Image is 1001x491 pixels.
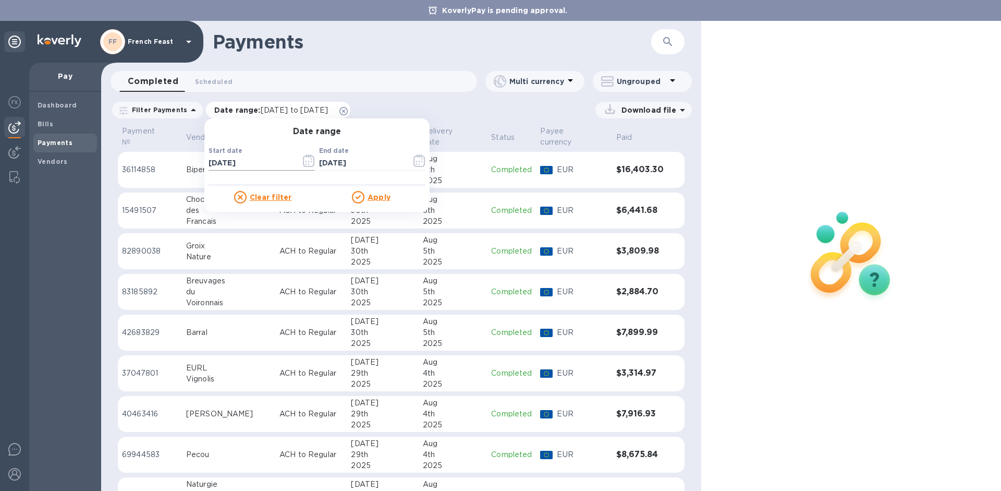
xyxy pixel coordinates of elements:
[368,193,390,201] u: Apply
[351,276,414,286] div: [DATE]
[38,101,77,109] b: Dashboard
[423,246,483,257] div: 5th
[509,76,564,87] p: Multi currency
[557,286,607,297] p: EUR
[186,297,271,308] div: Voironnais
[491,449,532,460] p: Completed
[423,460,483,471] div: 2025
[557,327,607,338] p: EUR
[351,257,414,268] div: 2025
[122,246,178,257] p: 82890038
[423,235,483,246] div: Aug
[423,438,483,449] div: Aug
[128,74,178,89] span: Completed
[122,286,178,297] p: 83185892
[209,148,242,154] label: Start date
[437,5,573,16] p: KoverlyPay is pending approval.
[351,338,414,349] div: 2025
[617,76,666,87] p: Ungrouped
[186,194,271,205] div: Chocolat
[214,105,333,115] p: Date range :
[4,31,25,52] div: Unpin categories
[616,450,664,460] h3: $8,675.84
[557,205,607,216] p: EUR
[557,164,607,175] p: EUR
[122,368,178,379] p: 37047801
[186,132,226,143] span: Vendor
[491,327,532,338] p: Completed
[423,286,483,297] div: 5th
[319,148,348,154] label: End date
[122,164,178,175] p: 36114858
[351,235,414,246] div: [DATE]
[616,132,646,143] span: Paid
[351,216,414,227] div: 2025
[491,246,532,257] p: Completed
[351,327,414,338] div: 30th
[279,327,343,338] p: ACH to Regular
[108,38,117,45] b: FF
[122,449,178,460] p: 69944583
[279,286,343,297] p: ACH to Regular
[423,257,483,268] div: 2025
[279,246,343,257] p: ACH to Regular
[186,286,271,297] div: du
[557,409,607,420] p: EUR
[423,357,483,368] div: Aug
[279,368,343,379] p: ACH to Regular
[351,460,414,471] div: 2025
[186,409,271,420] div: [PERSON_NAME]
[186,327,271,338] div: Barral
[491,205,532,216] p: Completed
[616,287,664,297] h3: $2,884.70
[186,449,271,460] div: Pecou
[38,158,68,165] b: Vendors
[423,216,483,227] div: 2025
[351,297,414,308] div: 2025
[423,449,483,460] div: 4th
[557,246,607,257] p: EUR
[616,409,664,419] h3: $7,916.93
[423,276,483,286] div: Aug
[423,338,483,349] div: 2025
[423,153,483,164] div: Aug
[122,126,164,148] p: Payment №
[491,368,532,379] p: Completed
[186,252,271,262] div: Nature
[351,286,414,297] div: 30th
[186,205,271,216] div: des
[491,132,528,143] span: Status
[617,105,676,115] p: Download file
[616,206,664,215] h3: $6,441.68
[491,132,515,143] p: Status
[351,420,414,430] div: 2025
[351,379,414,390] div: 2025
[423,126,483,148] span: Delivery date
[616,368,664,378] h3: $3,314.97
[186,276,271,286] div: Breuvages
[616,328,664,338] h3: $7,899.99
[491,164,532,175] p: Completed
[186,241,271,252] div: Groix
[186,479,271,490] div: Naturgie
[38,71,93,81] p: Pay
[616,165,664,175] h3: $16,403.30
[491,409,532,420] p: Completed
[616,246,664,256] h3: $3,809.98
[128,105,187,114] p: Filter Payments
[540,126,594,148] p: Payee currency
[38,120,53,128] b: Bills
[423,398,483,409] div: Aug
[351,479,414,490] div: [DATE]
[557,368,607,379] p: EUR
[423,194,483,205] div: Aug
[351,316,414,327] div: [DATE]
[279,449,343,460] p: ACH to Regular
[557,449,607,460] p: EUR
[250,193,292,201] u: Clear filter
[8,96,21,109] img: Foreign exchange
[351,449,414,460] div: 29th
[351,357,414,368] div: [DATE]
[351,438,414,449] div: [DATE]
[261,106,328,114] span: [DATE] to [DATE]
